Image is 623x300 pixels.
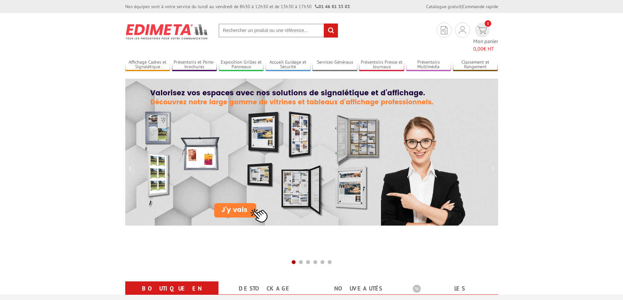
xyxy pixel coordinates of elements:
a: Services Généraux [312,59,357,70]
a: Affichage Cadres et Signalétique [125,59,170,70]
strong: 01 46 81 33 03 [315,4,350,9]
span: € HT [473,45,498,53]
img: devis rapide [459,26,466,34]
a: Présentoirs Multimédia [406,59,451,70]
b: Les promotions [413,283,494,296]
a: Destockage [226,283,304,294]
a: nouveautés [320,283,397,294]
input: Rechercher un produit ou une référence... [218,24,338,38]
a: Classement et Rangement [453,59,498,70]
a: Présentoirs Presse et Journaux [359,59,404,70]
img: devis rapide [477,26,487,34]
a: Commande rapide [462,4,498,9]
div: | [426,3,498,10]
span: Mon panier [473,38,498,53]
input: rechercher [324,24,338,38]
span: 0 [485,20,491,27]
a: Présentoirs et Porte-brochures [172,59,217,70]
a: devis rapide 0 Mon panier 0,00€ HT [473,23,498,53]
div: Nos équipes sont à votre service du lundi au vendredi de 8h30 à 12h30 et de 13h30 à 17h30 [125,3,350,10]
span: 0,00 [473,45,483,52]
img: Présentoir, panneau, stand - Edimeta - PLV, affichage, mobilier bureau, entreprise [125,20,209,44]
a: Catalogue gratuit [426,4,461,9]
a: Exposition Grilles et Panneaux [219,59,264,70]
img: devis rapide [441,26,447,34]
a: Accueil Guidage et Sécurité [266,59,311,70]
